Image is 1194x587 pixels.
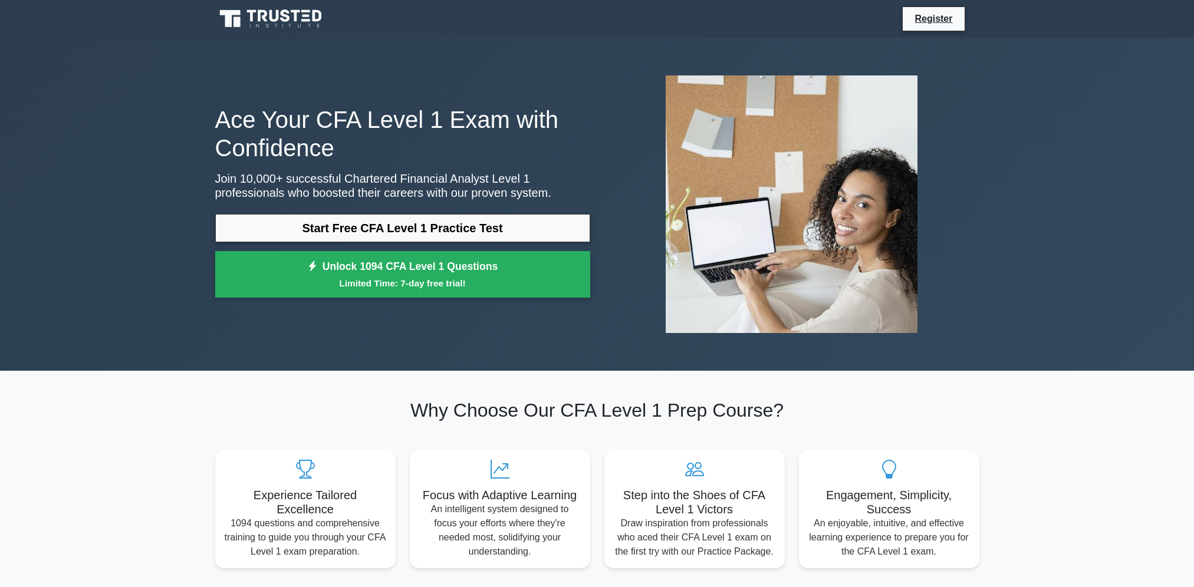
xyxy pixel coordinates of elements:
[225,488,386,516] h5: Experience Tailored Excellence
[614,516,775,559] p: Draw inspiration from professionals who aced their CFA Level 1 exam on the first try with our Pra...
[215,251,590,298] a: Unlock 1094 CFA Level 1 QuestionsLimited Time: 7-day free trial!
[230,276,575,290] small: Limited Time: 7-day free trial!
[614,488,775,516] h5: Step into the Shoes of CFA Level 1 Victors
[419,502,581,559] p: An intelligent system designed to focus your efforts where they're needed most, solidifying your ...
[907,11,959,26] a: Register
[808,516,970,559] p: An enjoyable, intuitive, and effective learning experience to prepare you for the CFA Level 1 exam.
[215,105,590,162] h1: Ace Your CFA Level 1 Exam with Confidence
[215,214,590,242] a: Start Free CFA Level 1 Practice Test
[215,172,590,200] p: Join 10,000+ successful Chartered Financial Analyst Level 1 professionals who boosted their caree...
[808,488,970,516] h5: Engagement, Simplicity, Success
[225,516,386,559] p: 1094 questions and comprehensive training to guide you through your CFA Level 1 exam preparation.
[419,488,581,502] h5: Focus with Adaptive Learning
[215,399,979,421] h2: Why Choose Our CFA Level 1 Prep Course?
